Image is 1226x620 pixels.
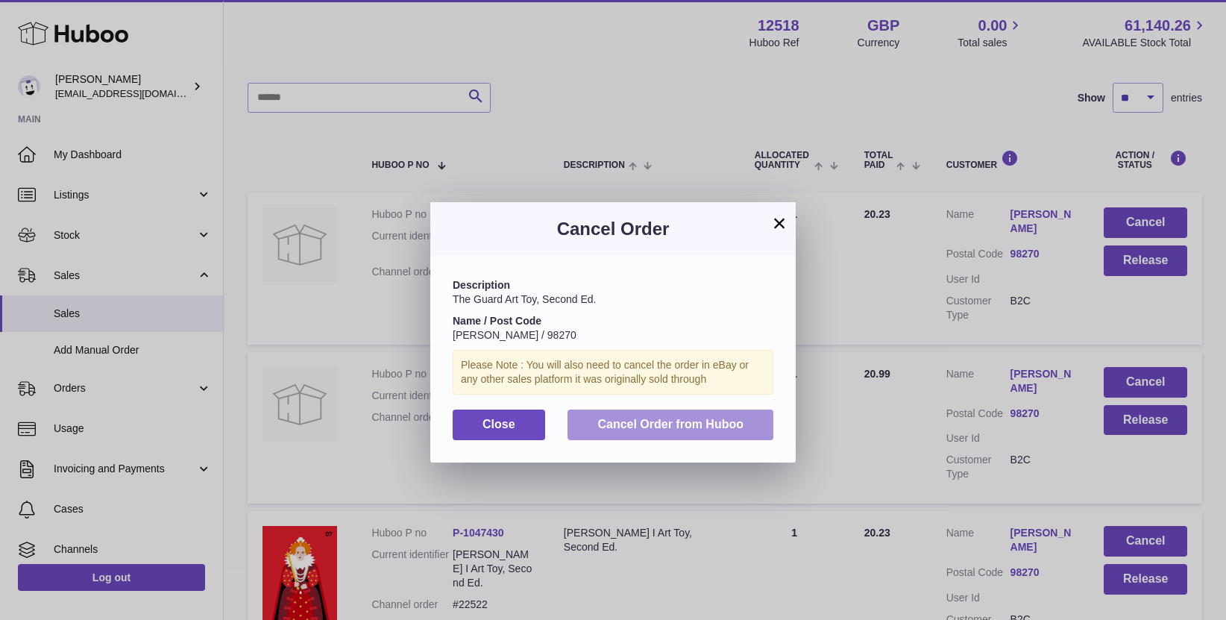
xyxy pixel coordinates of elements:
[568,410,773,440] button: Cancel Order from Huboo
[453,293,596,305] span: The Guard Art Toy, Second Ed.
[453,315,541,327] strong: Name / Post Code
[453,350,773,395] div: Please Note : You will also need to cancel the order in eBay or any other sales platform it was o...
[482,418,515,430] span: Close
[453,279,510,291] strong: Description
[597,418,744,430] span: Cancel Order from Huboo
[770,214,788,232] button: ×
[453,329,576,341] span: [PERSON_NAME] / 98270
[453,410,545,440] button: Close
[453,217,773,241] h3: Cancel Order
